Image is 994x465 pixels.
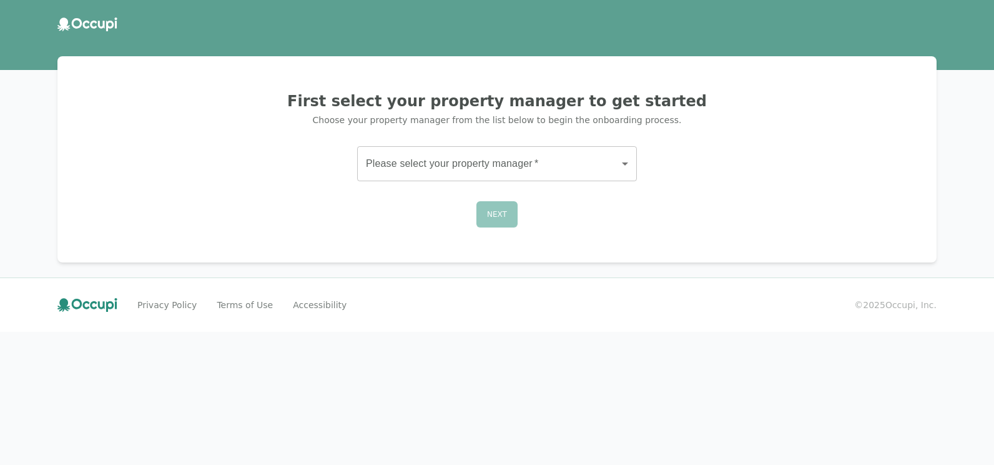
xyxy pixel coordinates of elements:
[137,299,197,311] a: Privacy Policy
[854,299,937,311] small: © 2025 Occupi, Inc.
[72,91,922,111] h2: First select your property manager to get started
[217,299,273,311] a: Terms of Use
[72,114,922,126] p: Choose your property manager from the list below to begin the onboarding process.
[293,299,347,311] a: Accessibility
